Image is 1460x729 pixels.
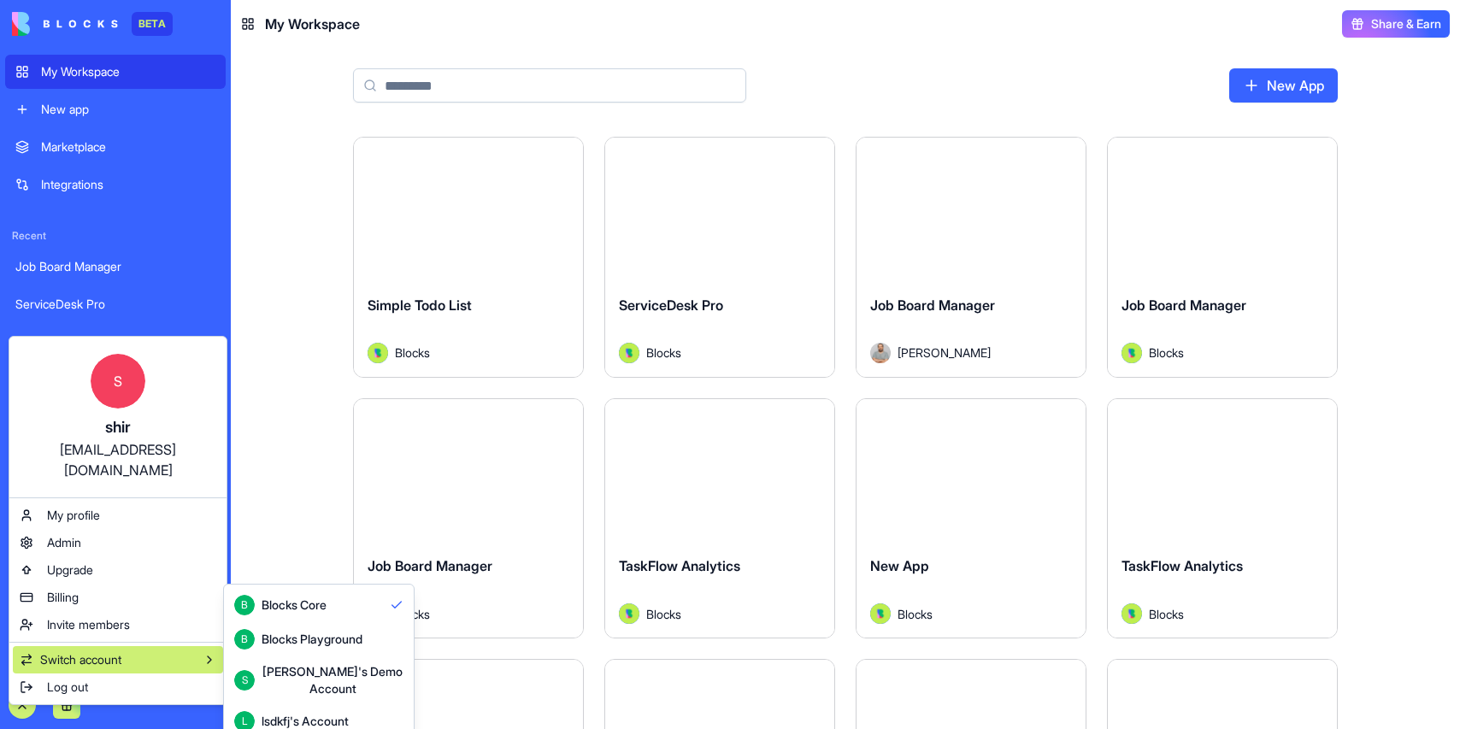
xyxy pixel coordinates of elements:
a: Upgrade [13,556,223,584]
div: [EMAIL_ADDRESS][DOMAIN_NAME] [26,439,209,480]
span: S [91,354,145,409]
a: Admin [13,529,223,556]
span: Admin [47,534,81,551]
a: Invite members [13,611,223,638]
span: Log out [47,679,88,696]
span: Switch account [40,651,121,668]
a: My profile [13,502,223,529]
div: Job Board Manager [15,258,215,275]
span: Upgrade [47,561,93,579]
div: ServiceDesk Pro [15,296,215,313]
span: Invite members [47,616,130,633]
a: Billing [13,584,223,611]
div: Simple Todo List [15,333,215,350]
span: Recent [5,229,226,243]
a: Sshir[EMAIL_ADDRESS][DOMAIN_NAME] [13,340,223,494]
div: shir [26,415,209,439]
span: Billing [47,589,79,606]
span: My profile [47,507,100,524]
